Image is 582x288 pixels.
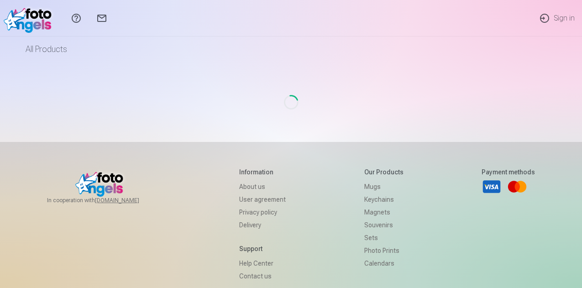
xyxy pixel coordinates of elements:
[482,177,502,197] a: Visa
[364,180,404,193] a: Mugs
[239,168,286,177] h5: Information
[364,219,404,231] a: Souvenirs
[4,4,56,33] img: /fa1
[95,197,161,204] a: [DOMAIN_NAME]
[239,270,286,283] a: Contact us
[364,244,404,257] a: Photo prints
[482,168,535,177] h5: Payment methods
[239,257,286,270] a: Help Center
[239,193,286,206] a: User agreement
[364,168,404,177] h5: Our products
[239,180,286,193] a: About us
[239,244,286,253] h5: Support
[239,206,286,219] a: Privacy policy
[47,197,161,204] span: In cooperation with
[364,206,404,219] a: Magnets
[364,193,404,206] a: Keychains
[364,257,404,270] a: Calendars
[507,177,527,197] a: Mastercard
[239,219,286,231] a: Delivery
[364,231,404,244] a: Sets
